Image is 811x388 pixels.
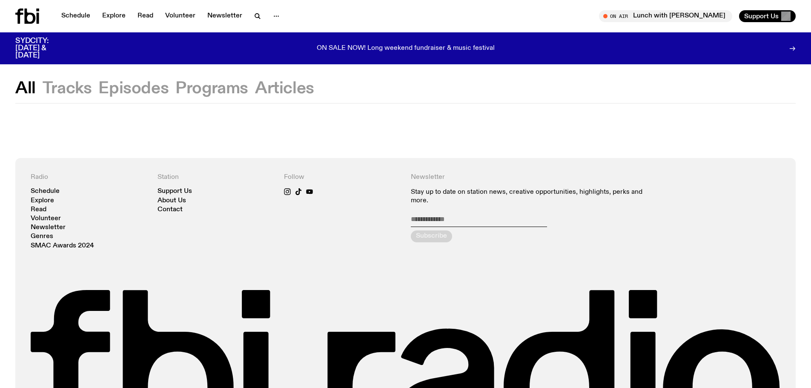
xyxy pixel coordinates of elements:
[31,198,54,204] a: Explore
[160,10,201,22] a: Volunteer
[43,81,92,96] button: Tracks
[98,81,169,96] button: Episodes
[744,12,779,20] span: Support Us
[132,10,158,22] a: Read
[317,45,495,52] p: ON SALE NOW! Long weekend fundraiser & music festival
[31,233,53,240] a: Genres
[31,243,94,249] a: SMAC Awards 2024
[175,81,248,96] button: Programs
[15,81,36,96] button: All
[411,188,654,204] p: Stay up to date on station news, creative opportunities, highlights, perks and more.
[31,188,60,195] a: Schedule
[31,216,61,222] a: Volunteer
[97,10,131,22] a: Explore
[15,37,70,59] h3: SYDCITY: [DATE] & [DATE]
[411,173,654,181] h4: Newsletter
[739,10,796,22] button: Support Us
[202,10,247,22] a: Newsletter
[158,188,192,195] a: Support Us
[284,173,401,181] h4: Follow
[599,10,732,22] button: On AirLunch with [PERSON_NAME]
[31,173,147,181] h4: Radio
[158,198,186,204] a: About Us
[31,207,46,213] a: Read
[158,173,274,181] h4: Station
[56,10,95,22] a: Schedule
[255,81,314,96] button: Articles
[158,207,183,213] a: Contact
[31,224,66,231] a: Newsletter
[411,230,452,242] button: Subscribe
